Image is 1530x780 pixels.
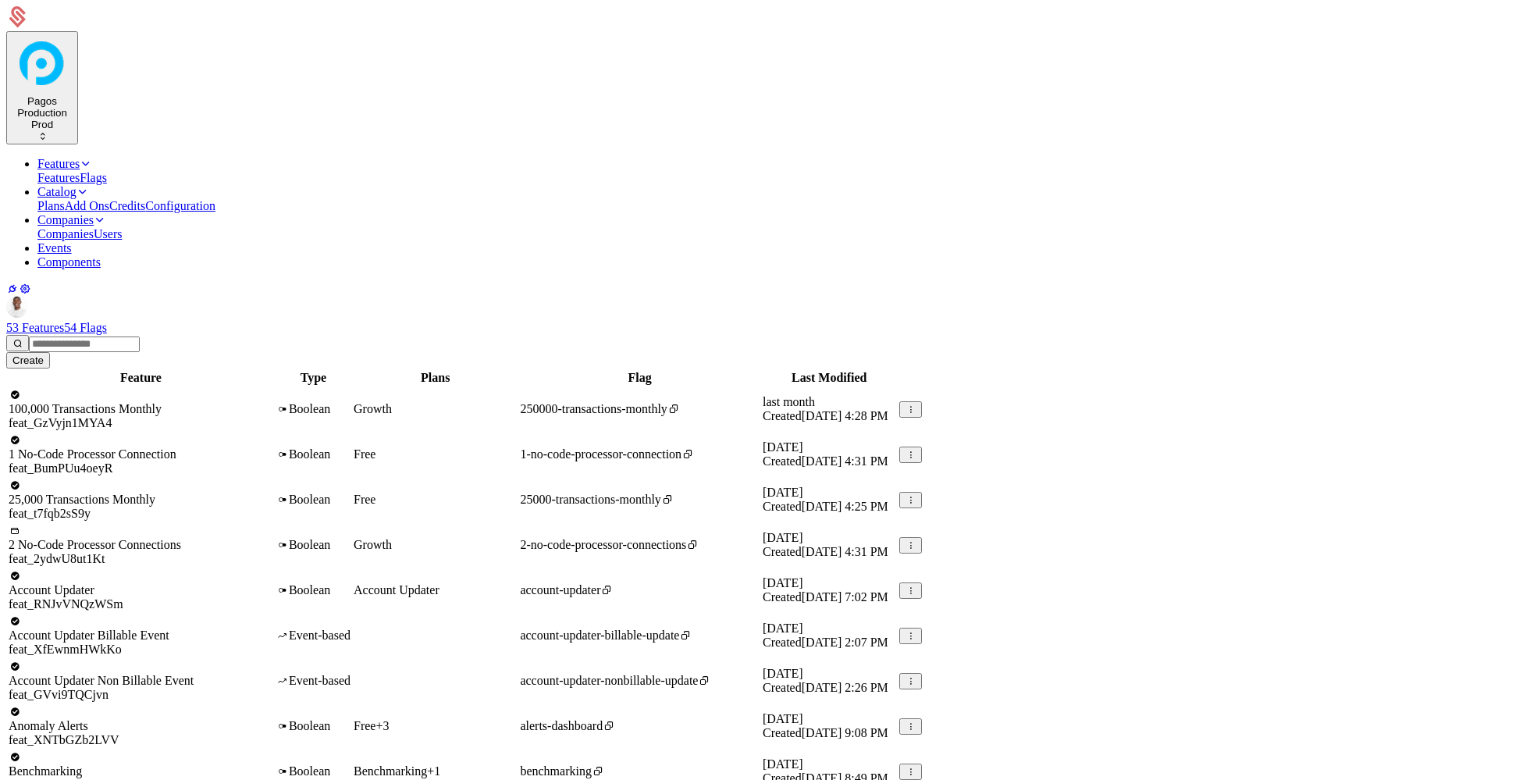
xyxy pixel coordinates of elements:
[763,622,896,636] div: [DATE]
[37,171,80,184] a: Features
[520,674,698,687] span: account-updater-nonbillable-update
[763,486,896,500] div: [DATE]
[763,454,896,468] div: Created [DATE] 4:31 PM
[9,552,273,566] div: feat_2ydwU8ut1Kt
[9,764,273,778] div: Benchmarking
[520,583,600,597] span: account-updater
[64,321,107,334] a: 54 Flags
[6,157,1524,269] nav: Main
[145,199,215,212] a: Configuration
[12,354,44,366] div: Create
[6,321,64,334] a: 53 Features
[354,764,427,778] span: Benchmarking
[354,493,375,506] span: Free
[520,764,592,778] span: benchmarking
[519,370,760,386] th: Flag
[427,764,440,778] span: + 1
[9,583,273,597] div: Account Updater
[763,545,896,559] div: Created [DATE] 4:31 PM
[289,629,350,642] span: Event-based
[37,157,92,170] a: Features
[899,764,922,780] button: Select action
[375,719,389,732] span: + 3
[899,718,922,735] button: Select action
[899,537,922,554] button: Select action
[9,733,273,747] div: feat_XNTbGZb2LVV
[520,447,681,461] span: 1-no-code-processor-connection
[9,688,273,702] div: feat_GVvi9TQCjvn
[6,31,78,144] button: Select environment
[520,538,686,551] span: 2-no-code-processor-connections
[65,199,109,212] a: Add Ons
[763,667,896,681] div: [DATE]
[9,416,273,430] div: feat_GzVyjn1MYA4
[289,402,330,415] span: Boolean
[763,681,896,695] div: Created [DATE] 2:26 PM
[12,34,72,93] img: Pagos
[9,447,273,461] div: 1 No-Code Processor Connection
[763,531,896,545] div: [DATE]
[899,492,922,508] button: Select action
[763,636,896,650] div: Created [DATE] 2:07 PM
[520,629,679,642] span: account-updater-billable-update
[762,370,897,386] th: Last Modified
[899,401,922,418] button: Select action
[763,712,896,726] div: [DATE]
[520,493,660,506] span: 25000-transactions-monthly
[899,673,922,689] button: Select action
[899,582,922,599] button: Select action
[6,283,19,295] a: Integrations
[353,370,518,386] th: Plans
[899,447,922,463] button: Select action
[763,757,896,771] div: [DATE]
[763,726,896,740] div: Created [DATE] 9:08 PM
[9,629,273,643] div: Account Updater Billable Event
[31,119,53,130] span: Prod
[763,576,896,590] div: [DATE]
[37,227,94,240] a: Companies
[289,764,330,778] span: Boolean
[899,628,922,644] button: Select action
[8,370,274,386] th: Feature
[763,500,896,514] div: Created [DATE] 4:25 PM
[289,719,330,732] span: Boolean
[37,255,101,269] a: Components
[37,241,72,255] a: Events
[354,583,439,597] span: Account Updater
[9,461,273,475] div: feat_BumPUu4oeyR
[9,493,273,507] div: 25,000 Transactions Monthly
[94,227,122,240] a: Users
[289,447,330,461] span: Boolean
[289,538,330,551] span: Boolean
[27,95,57,107] span: Pagos
[37,185,89,198] a: Catalog
[289,674,350,687] span: Event-based
[9,643,273,657] div: feat_XfEwnmHWkKo
[9,719,273,733] div: Anomaly Alerts
[354,402,392,415] span: Growth
[9,597,273,611] div: feat_RNJvVNQzWSm
[9,507,273,521] div: feat_t7fqb2sS9y
[6,296,28,318] button: Open user button
[6,335,29,351] button: Search features
[12,107,72,119] div: Production
[289,493,330,506] span: Boolean
[80,171,107,184] a: Flags
[37,199,65,212] a: Plans
[354,719,375,732] span: Free
[9,674,273,688] div: Account Updater Non Billable Event
[354,447,375,461] span: Free
[9,402,273,416] div: 100,000 Transactions Monthly
[6,296,28,318] img: LJ Durante
[19,283,31,295] a: Settings
[763,590,896,604] div: Created [DATE] 7:02 PM
[276,370,351,386] th: Type
[763,440,896,454] div: [DATE]
[520,719,603,732] span: alerts-dashboard
[354,538,392,551] span: Growth
[37,213,106,226] a: Companies
[289,583,330,597] span: Boolean
[763,409,896,423] div: Created [DATE] 4:28 PM
[763,395,896,409] div: last month
[6,352,50,369] button: Create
